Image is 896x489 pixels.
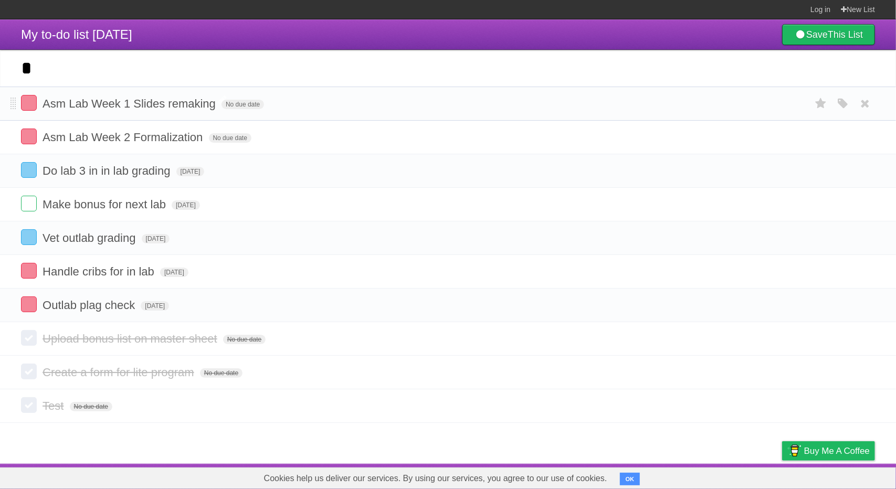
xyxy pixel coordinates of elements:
[43,366,197,379] span: Create a form for lite program
[21,229,37,245] label: Done
[43,97,218,110] span: Asm Lab Week 1 Slides remaking
[43,231,138,244] span: Vet outlab grading
[70,402,112,411] span: No due date
[677,466,720,486] a: Developers
[21,364,37,379] label: Done
[620,473,640,485] button: OK
[43,265,157,278] span: Handle cribs for in lab
[811,95,831,112] label: Star task
[43,332,220,345] span: Upload bonus list on master sheet
[642,466,665,486] a: About
[21,95,37,111] label: Done
[176,167,205,176] span: [DATE]
[141,301,169,311] span: [DATE]
[21,397,37,413] label: Done
[160,268,188,277] span: [DATE]
[21,129,37,144] label: Done
[733,466,756,486] a: Terms
[222,100,264,109] span: No due date
[43,164,173,177] span: Do lab 3 in in lab grading
[43,299,138,312] span: Outlab plag check
[142,234,170,243] span: [DATE]
[21,296,37,312] label: Done
[804,442,870,460] span: Buy me a coffee
[21,263,37,279] label: Done
[787,442,802,460] img: Buy me a coffee
[172,200,200,210] span: [DATE]
[223,335,266,344] span: No due date
[782,441,875,461] a: Buy me a coffee
[43,131,205,144] span: Asm Lab Week 2 Formalization
[209,133,251,143] span: No due date
[21,196,37,211] label: Done
[809,466,875,486] a: Suggest a feature
[43,198,168,211] span: Make bonus for next lab
[43,399,66,412] span: Test
[21,162,37,178] label: Done
[200,368,243,378] span: No due date
[254,468,618,489] span: Cookies help us deliver our services. By using our services, you agree to our use of cookies.
[782,24,875,45] a: SaveThis List
[828,29,863,40] b: This List
[21,330,37,346] label: Done
[768,466,796,486] a: Privacy
[21,27,132,41] span: My to-do list [DATE]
